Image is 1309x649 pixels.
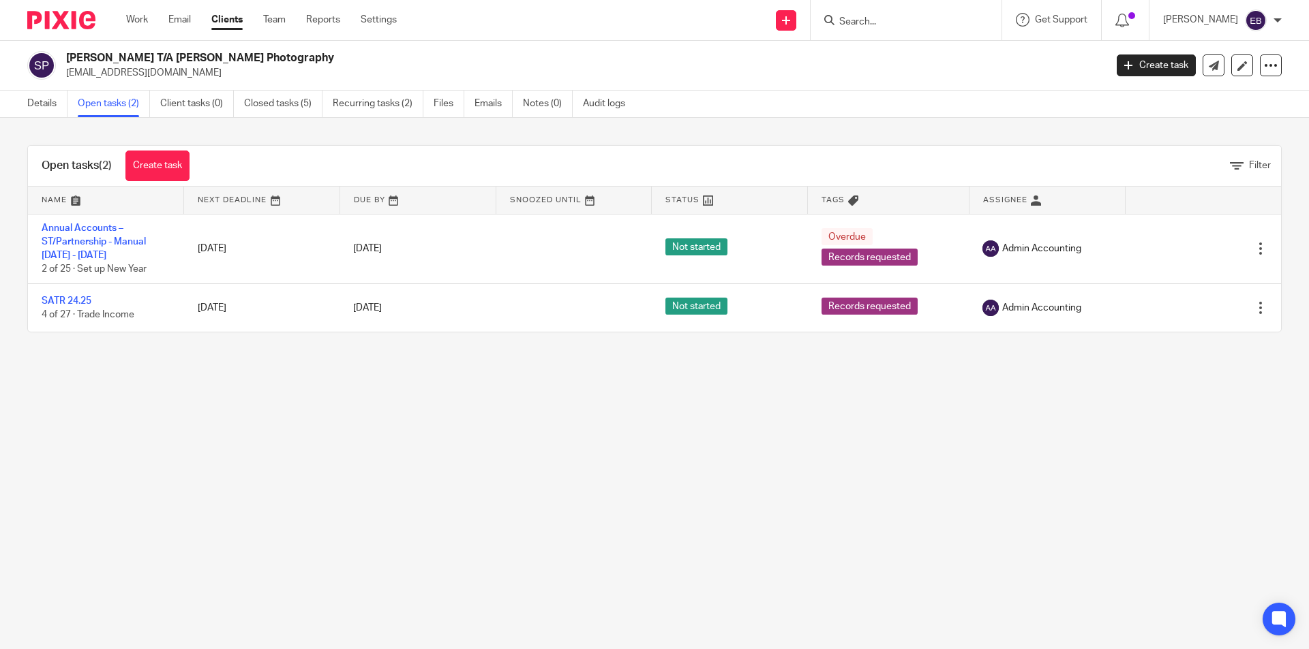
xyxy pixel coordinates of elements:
[665,196,699,204] span: Status
[66,66,1096,80] p: [EMAIL_ADDRESS][DOMAIN_NAME]
[306,13,340,27] a: Reports
[27,11,95,29] img: Pixie
[1035,15,1087,25] span: Get Support
[982,300,999,316] img: svg%3E
[353,244,382,253] span: [DATE]
[27,91,67,117] a: Details
[160,91,234,117] a: Client tasks (0)
[126,13,148,27] a: Work
[434,91,464,117] a: Files
[838,16,961,29] input: Search
[665,238,727,255] span: Not started
[1117,54,1196,76] a: Create task
[263,13,286,27] a: Team
[99,160,112,171] span: (2)
[184,284,340,332] td: [DATE]
[42,159,112,173] h1: Open tasks
[42,296,91,306] a: SATR 24.25
[353,303,382,313] span: [DATE]
[42,310,134,319] span: 4 of 27 · Trade Income
[523,91,573,117] a: Notes (0)
[510,196,582,204] span: Snoozed Until
[1245,10,1267,31] img: svg%3E
[125,151,190,181] a: Create task
[1249,161,1271,170] span: Filter
[583,91,635,117] a: Audit logs
[822,196,845,204] span: Tags
[333,91,423,117] a: Recurring tasks (2)
[1163,13,1238,27] p: [PERSON_NAME]
[1002,301,1081,315] span: Admin Accounting
[27,51,56,80] img: svg%3E
[66,51,890,65] h2: [PERSON_NAME] T/A [PERSON_NAME] Photography
[244,91,322,117] a: Closed tasks (5)
[665,298,727,315] span: Not started
[1002,242,1081,255] span: Admin Accounting
[184,214,340,284] td: [DATE]
[211,13,243,27] a: Clients
[822,298,918,315] span: Records requested
[42,265,147,274] span: 2 of 25 · Set up New Year
[361,13,397,27] a: Settings
[42,223,146,261] a: Annual Accounts – ST/Partnership - Manual [DATE] - [DATE]
[168,13,191,27] a: Email
[475,91,513,117] a: Emails
[822,228,873,245] span: Overdue
[822,249,918,266] span: Records requested
[78,91,150,117] a: Open tasks (2)
[982,240,999,257] img: svg%3E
